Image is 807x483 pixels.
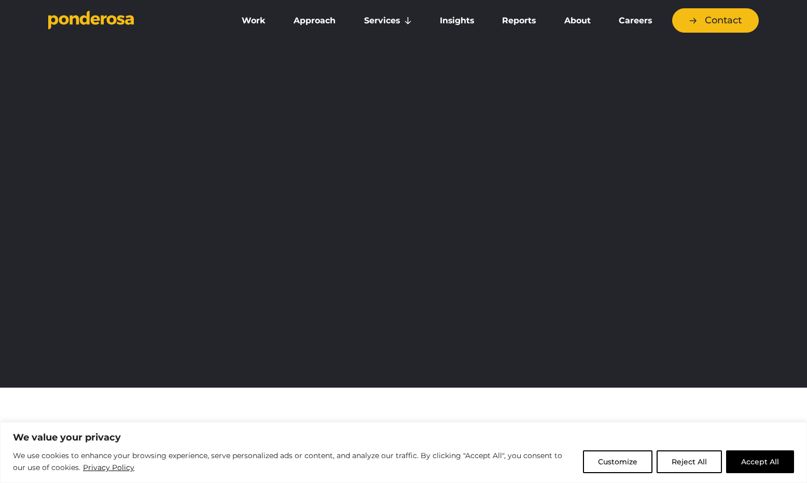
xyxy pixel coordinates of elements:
[583,450,652,473] button: Customize
[282,10,347,32] a: Approach
[607,10,664,32] a: Careers
[352,10,424,32] a: Services
[13,431,794,444] p: We value your privacy
[428,10,486,32] a: Insights
[490,10,548,32] a: Reports
[672,8,759,33] a: Contact
[657,450,722,473] button: Reject All
[726,450,794,473] button: Accept All
[230,10,277,32] a: Work
[48,10,214,31] a: Go to homepage
[13,450,575,474] p: We use cookies to enhance your browsing experience, serve personalized ads or content, and analyz...
[552,10,602,32] a: About
[82,461,135,474] a: Privacy Policy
